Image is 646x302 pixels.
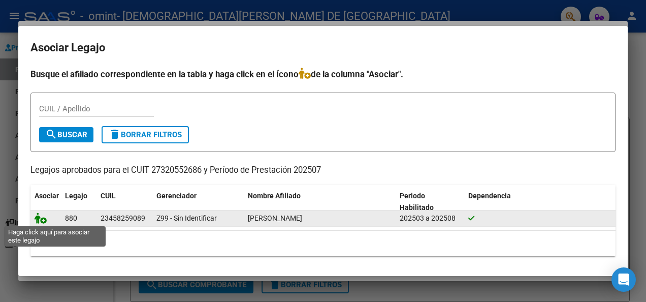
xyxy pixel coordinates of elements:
span: Dependencia [468,192,511,200]
div: 1 registros [30,231,616,256]
span: Borrar Filtros [109,130,182,139]
button: Buscar [39,127,93,142]
datatable-header-cell: Gerenciador [152,185,244,219]
span: Z99 - Sin Identificar [156,214,217,222]
datatable-header-cell: Periodo Habilitado [396,185,464,219]
mat-icon: delete [109,128,121,140]
mat-icon: search [45,128,57,140]
span: ALVAREZ TOMAS FABRICIO [248,214,302,222]
div: Open Intercom Messenger [611,267,636,292]
h2: Asociar Legajo [30,38,616,57]
span: Gerenciador [156,192,197,200]
span: Buscar [45,130,87,139]
datatable-header-cell: Dependencia [464,185,616,219]
p: Legajos aprobados para el CUIT 27320552686 y Período de Prestación 202507 [30,164,616,177]
button: Borrar Filtros [102,126,189,143]
datatable-header-cell: Nombre Afiliado [244,185,396,219]
div: 202503 a 202508 [400,213,460,224]
span: Asociar [35,192,59,200]
datatable-header-cell: Asociar [30,185,61,219]
div: 23458259089 [101,213,145,224]
span: 880 [65,214,77,222]
span: CUIL [101,192,116,200]
span: Legajo [65,192,87,200]
h4: Busque el afiliado correspondiente en la tabla y haga click en el ícono de la columna "Asociar". [30,68,616,81]
span: Nombre Afiliado [248,192,301,200]
datatable-header-cell: Legajo [61,185,96,219]
datatable-header-cell: CUIL [96,185,152,219]
span: Periodo Habilitado [400,192,434,212]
